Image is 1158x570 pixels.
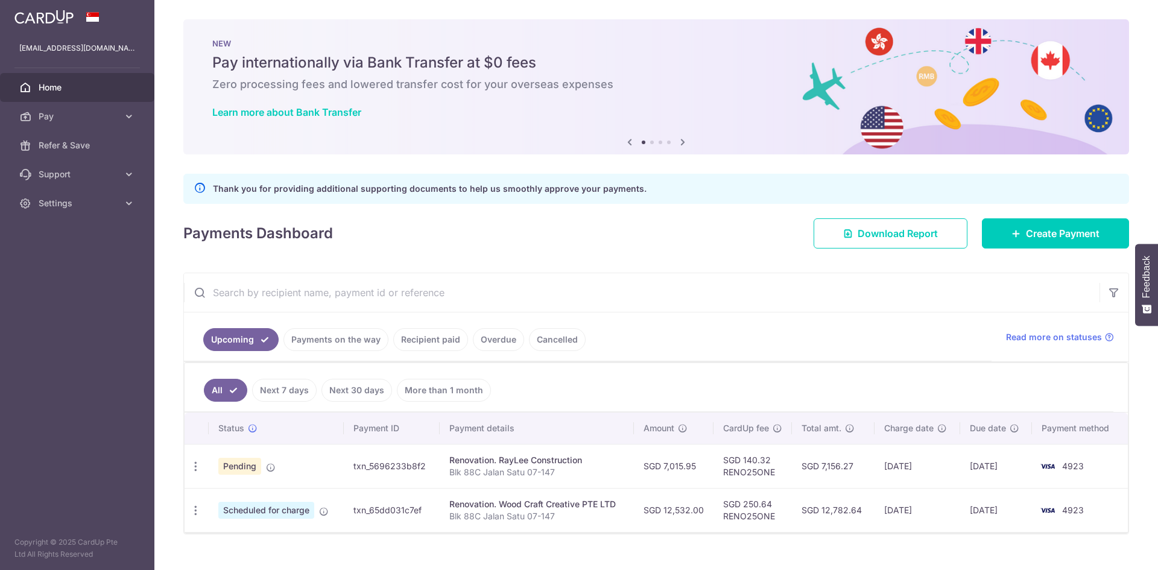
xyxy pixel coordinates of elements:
span: Feedback [1141,256,1152,298]
td: SGD 140.32 RENO25ONE [713,444,792,488]
span: Download Report [858,226,938,241]
a: Learn more about Bank Transfer [212,106,361,118]
a: Next 30 days [321,379,392,402]
td: [DATE] [875,488,960,532]
p: [EMAIL_ADDRESS][DOMAIN_NAME] [19,42,135,54]
p: Thank you for providing additional supporting documents to help us smoothly approve your payments. [213,182,647,196]
span: Amount [644,422,674,434]
p: NEW [212,39,1100,48]
td: SGD 250.64 RENO25ONE [713,488,792,532]
span: Refer & Save [39,139,118,151]
span: Status [218,422,244,434]
h5: Pay internationally via Bank Transfer at $0 fees [212,53,1100,72]
a: Read more on statuses [1006,331,1114,343]
a: Download Report [814,218,967,249]
td: [DATE] [960,488,1032,532]
td: SGD 7,015.95 [634,444,713,488]
span: Total amt. [802,422,841,434]
a: Next 7 days [252,379,317,402]
span: Settings [39,197,118,209]
a: Payments on the way [283,328,388,351]
img: CardUp [14,10,74,24]
div: Renovation. RayLee Construction [449,454,624,466]
a: Overdue [473,328,524,351]
a: Cancelled [529,328,586,351]
span: Pending [218,458,261,475]
iframe: Opens a widget where you can find more information [1081,534,1146,564]
span: Read more on statuses [1006,331,1102,343]
th: Payment ID [344,413,440,444]
td: SGD 12,532.00 [634,488,713,532]
img: Bank transfer banner [183,19,1129,154]
a: Upcoming [203,328,279,351]
a: Create Payment [982,218,1129,249]
td: SGD 7,156.27 [792,444,875,488]
p: Blk 88C Jalan Satu 07-147 [449,510,624,522]
th: Payment details [440,413,634,444]
p: Blk 88C Jalan Satu 07-147 [449,466,624,478]
a: Recipient paid [393,328,468,351]
td: [DATE] [875,444,960,488]
span: Create Payment [1026,226,1099,241]
span: 4923 [1062,505,1084,515]
th: Payment method [1032,413,1128,444]
td: SGD 12,782.64 [792,488,875,532]
span: Due date [970,422,1006,434]
img: Bank Card [1036,459,1060,473]
td: txn_5696233b8f2 [344,444,440,488]
img: Bank Card [1036,503,1060,518]
span: Support [39,168,118,180]
h6: Zero processing fees and lowered transfer cost for your overseas expenses [212,77,1100,92]
button: Feedback - Show survey [1135,244,1158,326]
td: [DATE] [960,444,1032,488]
span: Pay [39,110,118,122]
span: 4923 [1062,461,1084,471]
a: All [204,379,247,402]
span: Charge date [884,422,934,434]
a: More than 1 month [397,379,491,402]
div: Renovation. Wood Craft Creative PTE LTD [449,498,624,510]
td: txn_65dd031c7ef [344,488,440,532]
h4: Payments Dashboard [183,223,333,244]
span: Scheduled for charge [218,502,314,519]
input: Search by recipient name, payment id or reference [184,273,1099,312]
span: Home [39,81,118,93]
span: CardUp fee [723,422,769,434]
